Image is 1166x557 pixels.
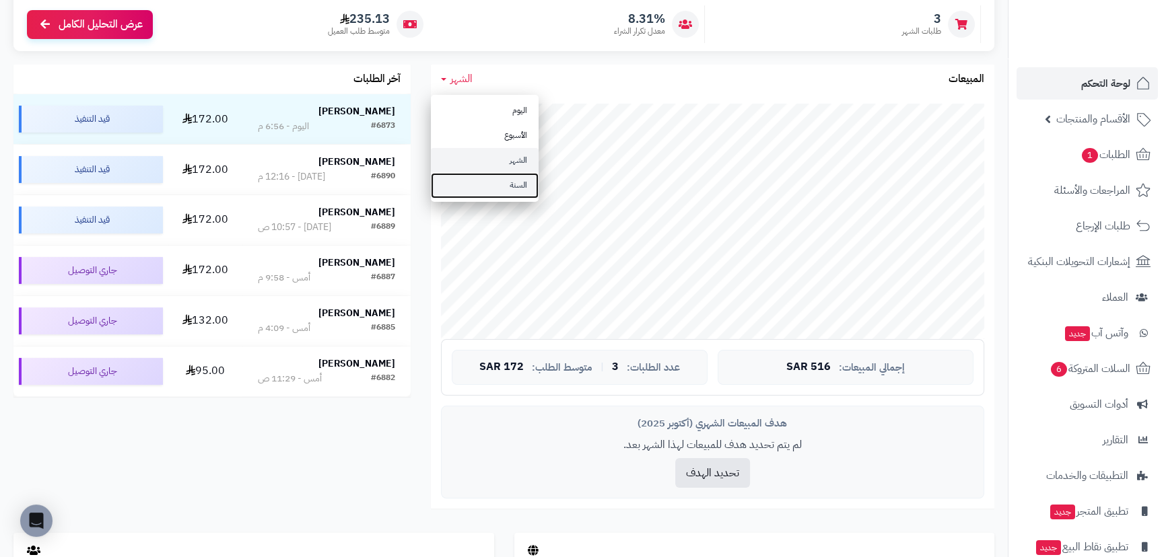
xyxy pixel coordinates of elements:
span: الأقسام والمنتجات [1056,110,1130,128]
span: 3 [612,361,619,373]
p: لم يتم تحديد هدف للمبيعات لهذا الشهر بعد. [452,437,973,453]
span: التطبيقات والخدمات [1046,466,1128,485]
div: #6882 [371,372,395,385]
span: متوسط الطلب: [532,362,592,373]
div: #6889 [371,221,395,234]
td: 172.00 [168,195,242,245]
div: قيد التنفيذ [19,207,163,233]
td: 95.00 [168,346,242,396]
a: التطبيقات والخدمات [1017,459,1158,492]
span: 1 [1081,147,1099,163]
span: الشهر [450,71,473,87]
div: قيد التنفيذ [19,156,163,183]
a: طلبات الإرجاع [1017,210,1158,242]
span: طلبات الإرجاع [1076,217,1130,235]
span: | [601,362,604,372]
div: #6885 [371,322,395,335]
a: وآتس آبجديد [1017,317,1158,349]
strong: [PERSON_NAME] [318,104,395,118]
a: السنة [431,173,539,198]
div: جاري التوصيل [19,307,163,334]
strong: [PERSON_NAME] [318,256,395,270]
div: [DATE] - 12:16 م [258,170,325,184]
span: تطبيق نقاط البيع [1035,537,1128,556]
div: أمس - 11:29 ص [258,372,322,385]
h3: آخر الطلبات [353,73,401,85]
div: #6873 [371,120,395,133]
h3: المبيعات [949,73,984,85]
div: جاري التوصيل [19,257,163,284]
td: 132.00 [168,296,242,346]
strong: [PERSON_NAME] [318,306,395,320]
img: logo-2.png [1074,10,1153,38]
span: جديد [1036,540,1061,555]
a: اليوم [431,98,539,123]
span: إشعارات التحويلات البنكية [1028,252,1130,271]
span: إجمالي المبيعات: [839,362,905,373]
span: 8.31% [614,11,665,26]
span: السلات المتروكة [1050,359,1130,378]
span: العملاء [1102,288,1128,307]
span: المراجعات والأسئلة [1054,181,1130,200]
a: لوحة التحكم [1017,67,1158,100]
span: تطبيق المتجر [1049,502,1128,521]
a: المراجعات والأسئلة [1017,174,1158,207]
span: لوحة التحكم [1081,74,1130,93]
span: جديد [1065,326,1090,341]
span: الطلبات [1081,145,1130,164]
span: طلبات الشهر [902,26,941,37]
a: الأسبوع [431,123,539,148]
span: 235.13 [328,11,390,26]
div: Open Intercom Messenger [20,505,53,537]
div: أمس - 4:09 م [258,322,310,335]
a: إشعارات التحويلات البنكية [1017,246,1158,278]
strong: [PERSON_NAME] [318,155,395,169]
a: أدوات التسويق [1017,388,1158,420]
a: الشهر [441,71,473,87]
span: وآتس آب [1064,324,1128,342]
button: تحديد الهدف [675,458,750,488]
a: الطلبات1 [1017,139,1158,171]
strong: [PERSON_NAME] [318,357,395,371]
td: 172.00 [168,145,242,194]
span: أدوات التسويق [1070,395,1128,414]
div: [DATE] - 10:57 ص [258,221,331,234]
span: عدد الطلبات: [627,362,680,373]
a: العملاء [1017,281,1158,313]
span: 6 [1050,361,1068,377]
td: 172.00 [168,246,242,295]
td: 172.00 [168,94,242,144]
div: جاري التوصيل [19,358,163,385]
a: الشهر [431,148,539,173]
span: عرض التحليل الكامل [59,17,143,32]
a: تطبيق المتجرجديد [1017,495,1158,527]
span: 172 SAR [479,361,524,373]
span: معدل تكرار الشراء [614,26,665,37]
span: 3 [902,11,941,26]
span: جديد [1050,505,1075,519]
div: #6890 [371,170,395,184]
span: التقارير [1103,431,1128,449]
a: التقارير [1017,424,1158,456]
strong: [PERSON_NAME] [318,205,395,219]
a: السلات المتروكة6 [1017,352,1158,385]
div: هدف المبيعات الشهري (أكتوبر 2025) [452,416,973,431]
div: #6887 [371,271,395,285]
div: أمس - 9:58 م [258,271,310,285]
a: عرض التحليل الكامل [27,10,153,39]
span: 516 SAR [786,361,831,373]
span: متوسط طلب العميل [328,26,390,37]
div: اليوم - 6:56 م [258,120,309,133]
div: قيد التنفيذ [19,106,163,133]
